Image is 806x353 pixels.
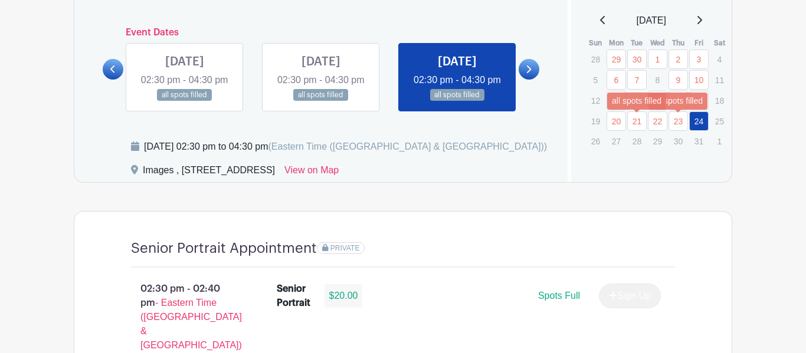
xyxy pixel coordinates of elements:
a: 2 [669,50,688,69]
a: 30 [627,50,647,69]
p: 19 [586,112,605,130]
span: - Eastern Time ([GEOGRAPHIC_DATA] & [GEOGRAPHIC_DATA]) [140,298,242,350]
div: [DATE] 02:30 pm to 04:30 pm [144,140,547,154]
p: 4 [710,50,729,68]
a: 22 [648,111,667,131]
p: 30 [669,132,688,150]
p: 28 [627,132,647,150]
h4: Senior Portrait Appointment [131,240,317,257]
a: 20 [607,111,626,131]
div: all spots filled [648,93,707,110]
a: View on Map [284,163,339,182]
p: 31 [689,132,709,150]
a: 23 [669,111,688,131]
p: 25 [710,112,729,130]
a: 1 [648,50,667,69]
p: 8 [648,71,667,89]
a: 24 [689,111,709,131]
a: 7 [627,70,647,90]
p: 29 [648,132,667,150]
p: 11 [710,71,729,89]
span: Spots Full [538,291,580,301]
p: 5 [586,71,605,89]
p: 1 [710,132,729,150]
span: (Eastern Time ([GEOGRAPHIC_DATA] & [GEOGRAPHIC_DATA])) [268,141,547,151]
p: 26 [586,132,605,150]
div: $20.00 [325,284,363,308]
a: 29 [607,50,626,69]
a: 6 [607,70,626,90]
div: Senior Portrait [277,282,310,310]
p: 18 [710,91,729,110]
th: Mon [606,37,627,49]
a: 3 [689,50,709,69]
div: all spots filled [607,93,666,110]
div: Images , [STREET_ADDRESS] [143,163,275,182]
th: Fri [689,37,709,49]
h6: Event Dates [123,27,519,38]
th: Sun [585,37,606,49]
a: 10 [689,70,709,90]
span: [DATE] [637,14,666,28]
th: Thu [668,37,689,49]
a: 9 [669,70,688,90]
th: Wed [647,37,668,49]
p: 12 [586,91,605,110]
th: Tue [627,37,647,49]
p: 28 [586,50,605,68]
a: 21 [627,111,647,131]
p: 27 [607,132,626,150]
th: Sat [709,37,730,49]
span: PRIVATE [330,244,360,252]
